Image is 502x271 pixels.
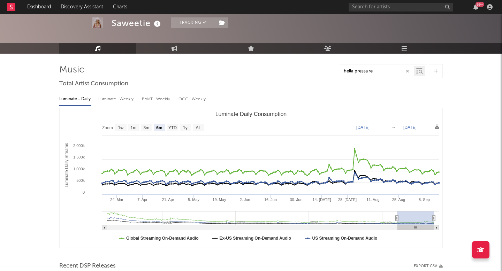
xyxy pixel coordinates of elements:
text: 1m [131,125,137,130]
text: All [196,125,200,130]
input: Search for artists [349,3,453,11]
text: 3m [144,125,150,130]
text: Global Streaming On-Demand Audio [126,236,199,241]
text: 19. May [212,198,226,202]
button: 99+ [473,4,478,10]
text: 24. Mar [110,198,123,202]
text: 14. [DATE] [313,198,331,202]
text: 1 000k [73,167,85,171]
text: Ex-US Streaming On-Demand Audio [220,236,291,241]
div: 99 + [476,2,484,7]
text: 0 [83,190,85,194]
text: 2 000k [73,144,85,148]
text: → [391,125,396,130]
text: US Streaming On-Demand Audio [312,236,377,241]
div: Luminate - Daily [59,93,91,105]
text: 5. May [188,198,200,202]
span: Total Artist Consumption [59,80,128,88]
input: Search by song name or URL [340,69,414,74]
text: 16. Jun [264,198,277,202]
button: Export CSV [414,264,443,268]
text: 6m [156,125,162,130]
div: BMAT - Weekly [142,93,172,105]
div: Luminate - Weekly [98,93,135,105]
text: [DATE] [356,125,370,130]
span: Recent DSP Releases [59,262,116,270]
text: 21. Apr [162,198,174,202]
div: Saweetie [112,17,162,29]
text: Zoom [102,125,113,130]
text: 1 500k [73,155,85,159]
text: 30. Jun [290,198,302,202]
text: Luminate Daily Consumption [215,111,287,117]
text: YTD [168,125,177,130]
text: 500k [76,178,85,183]
text: 7. Apr [137,198,147,202]
text: [DATE] [403,125,417,130]
text: 11. Aug [366,198,379,202]
div: OCC - Weekly [178,93,206,105]
text: Luminate Daily Streams [64,143,69,187]
text: 28. [DATE] [338,198,357,202]
text: 8. Sep [419,198,430,202]
text: 2. Jun [240,198,250,202]
text: 1y [183,125,188,130]
svg: Luminate Daily Consumption [60,108,442,248]
button: Tracking [171,17,215,28]
text: 1w [118,125,124,130]
text: 25. Aug [392,198,405,202]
